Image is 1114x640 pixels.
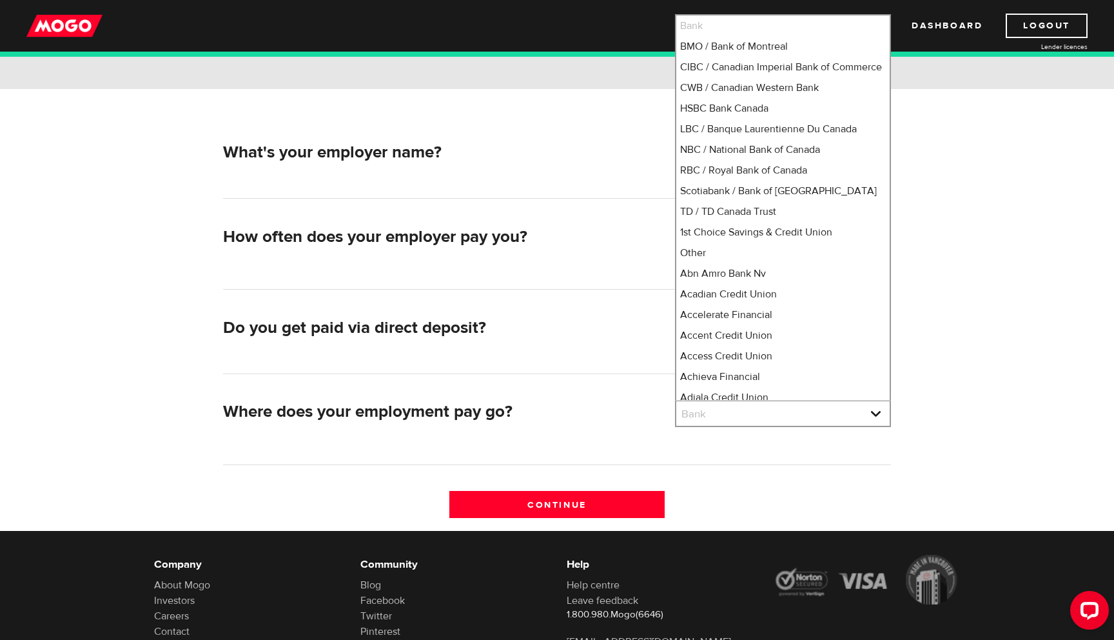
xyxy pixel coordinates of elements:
[26,14,103,38] img: mogo_logo-11ee424be714fa7cbb0f0f49df9e16ec.png
[676,201,890,222] li: TD / TD Canada Trust
[912,14,982,38] a: Dashboard
[676,366,890,387] li: Achieva Financial
[223,402,665,422] h2: Where does your employment pay go?
[676,36,890,57] li: BMO / Bank of Montreal
[360,557,547,572] h6: Community
[676,284,890,305] li: Acadian Credit Union
[676,57,890,77] li: CIBC / Canadian Imperial Bank of Commerce
[567,557,754,572] h6: Help
[676,222,890,243] li: 1st Choice Savings & Credit Union
[676,139,890,160] li: NBC / National Bank of Canada
[223,143,665,163] h2: What's your employer name?
[567,579,620,592] a: Help centre
[676,181,890,201] li: Scotiabank / Bank of [GEOGRAPHIC_DATA]
[223,227,665,247] h2: How often does your employer pay you?
[360,625,400,638] a: Pinterest
[154,625,190,638] a: Contact
[1006,14,1088,38] a: Logout
[773,555,960,605] img: legal-icons-92a2ffecb4d32d839781d1b4e4802d7b.png
[567,608,754,621] p: 1.800.980.Mogo(6646)
[676,77,890,98] li: CWB / Canadian Western Bank
[567,594,638,607] a: Leave feedback
[1060,586,1114,640] iframe: LiveChat chat widget
[154,579,210,592] a: About Mogo
[676,160,890,181] li: RBC / Royal Bank of Canada
[676,305,890,325] li: Accelerate Financial
[676,119,890,139] li: LBC / Banque Laurentienne Du Canada
[991,42,1088,52] a: Lender licences
[676,243,890,263] li: Other
[676,15,890,36] li: Bank
[223,318,665,338] h2: Do you get paid via direct deposit?
[154,594,195,607] a: Investors
[360,579,381,592] a: Blog
[449,491,665,518] input: Continue
[676,98,890,119] li: HSBC Bank Canada
[154,610,189,623] a: Careers
[360,610,392,623] a: Twitter
[676,325,890,346] li: Accent Credit Union
[154,557,341,572] h6: Company
[676,263,890,284] li: Abn Amro Bank Nv
[676,387,890,408] li: Adjala Credit Union
[676,346,890,366] li: Access Credit Union
[360,594,405,607] a: Facebook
